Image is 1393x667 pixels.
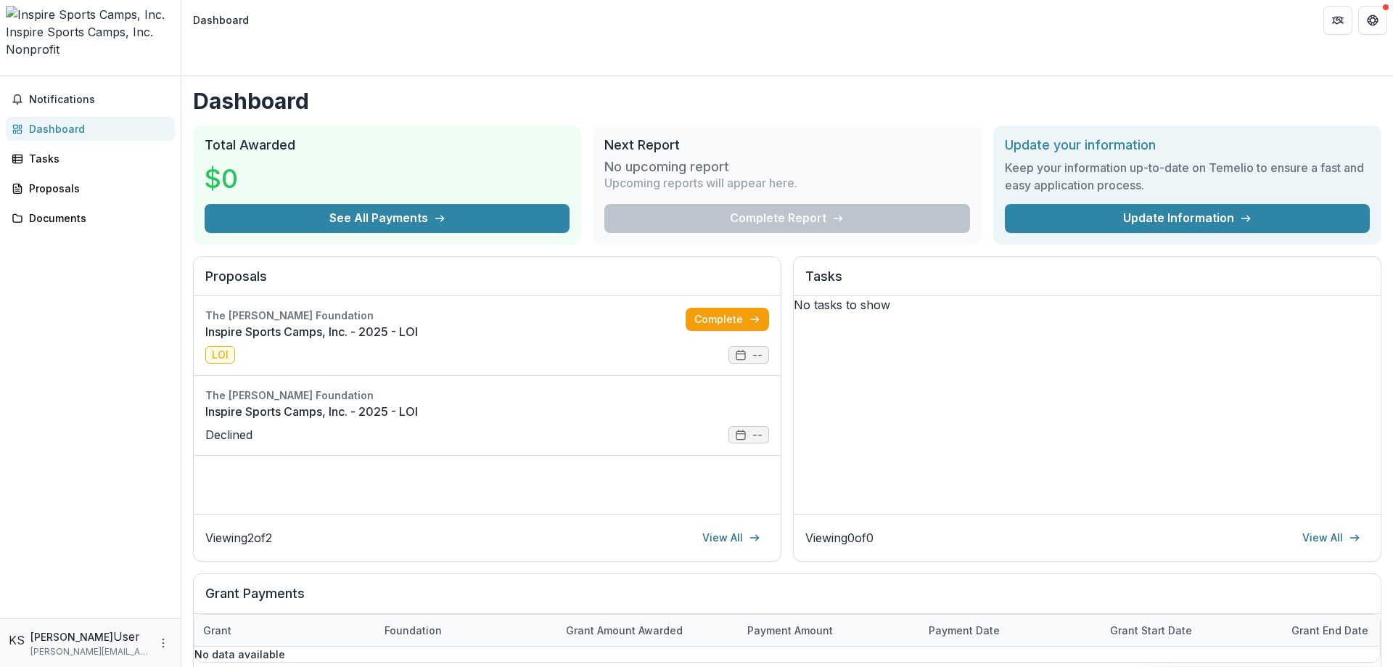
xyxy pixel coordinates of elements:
[604,137,969,153] h2: Next Report
[9,631,25,649] div: Kurt Schwarz
[6,206,175,230] a: Documents
[1323,6,1352,35] button: Partners
[194,615,376,646] div: Grant
[29,181,163,196] div: Proposals
[6,147,175,171] a: Tasks
[6,88,175,111] button: Notifications
[1294,526,1369,549] a: View All
[193,12,249,28] div: Dashboard
[155,634,172,652] button: More
[604,159,729,175] h3: No upcoming report
[29,210,163,226] div: Documents
[557,615,739,646] div: Grant amount awarded
[187,9,255,30] nav: breadcrumb
[6,23,175,41] div: Inspire Sports Camps, Inc.
[557,623,691,638] div: Grant amount awarded
[113,628,140,645] p: User
[6,42,59,57] span: Nonprofit
[205,137,570,153] h2: Total Awarded
[6,6,175,23] img: Inspire Sports Camps, Inc.
[30,629,113,645] p: [PERSON_NAME]
[920,623,1008,638] div: Payment date
[604,174,797,192] p: Upcoming reports will appear here.
[805,529,874,547] p: Viewing 0 of 0
[29,121,163,136] div: Dashboard
[1101,615,1283,646] div: Grant start date
[686,308,769,331] a: Complete
[739,615,920,646] div: Payment Amount
[30,645,149,658] p: [PERSON_NAME][EMAIL_ADDRESS][DOMAIN_NAME]
[1005,159,1370,194] h3: Keep your information up-to-date on Temelio to ensure a fast and easy application process.
[920,615,1101,646] div: Payment date
[6,117,175,141] a: Dashboard
[1101,623,1201,638] div: Grant start date
[205,403,769,420] a: Inspire Sports Camps, Inc. - 2025 - LOI
[29,151,163,166] div: Tasks
[194,623,240,638] div: Grant
[205,159,238,198] h3: $0
[205,269,769,296] h2: Proposals
[805,269,1369,296] h2: Tasks
[1005,137,1370,153] h2: Update your information
[205,323,686,340] a: Inspire Sports Camps, Inc. - 2025 - LOI
[694,526,769,549] a: View All
[739,623,842,638] div: Payment Amount
[205,529,272,547] p: Viewing 2 of 2
[193,88,1381,114] h1: Dashboard
[6,176,175,200] a: Proposals
[1358,6,1387,35] button: Get Help
[794,296,1381,314] p: No tasks to show
[29,94,169,106] span: Notifications
[1005,204,1370,233] a: Update Information
[376,615,557,646] div: Foundation
[205,204,570,233] button: See All Payments
[1283,623,1377,638] div: Grant end date
[376,623,451,638] div: Foundation
[205,586,1369,613] h2: Grant Payments
[194,647,1380,662] p: No data available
